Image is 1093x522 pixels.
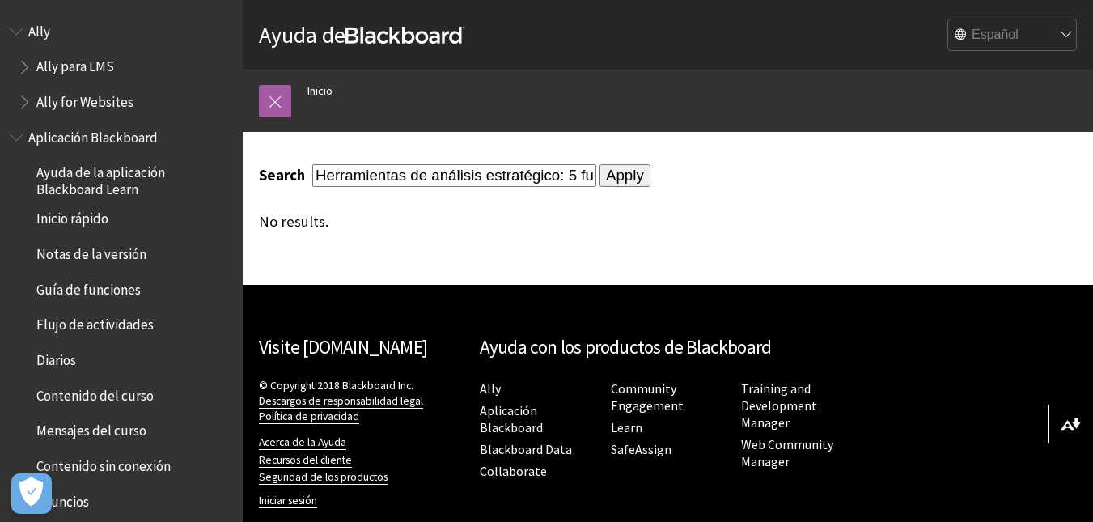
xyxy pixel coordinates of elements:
span: Guía de funciones [36,276,141,298]
a: Ayuda deBlackboard [259,20,465,49]
a: Community Engagement [611,380,684,414]
a: Blackboard Data [480,441,572,458]
a: Seguridad de los productos [259,470,388,485]
select: Site Language Selector [948,19,1078,52]
a: Collaborate [480,463,547,480]
a: Inicio [307,81,333,101]
span: Flujo de actividades [36,312,154,333]
a: Recursos del cliente [259,453,352,468]
span: Mensajes del curso [36,418,146,439]
a: Acerca de la Ayuda [259,435,346,450]
nav: Book outline for Anthology Ally Help [10,18,233,116]
div: No results. [259,213,837,231]
a: Learn [611,419,642,436]
a: Ally [480,380,501,397]
strong: Blackboard [345,27,465,44]
span: Inicio rápido [36,206,108,227]
label: Search [259,166,309,185]
span: Ayuda de la aplicación Blackboard Learn [36,159,231,197]
h2: Ayuda con los productos de Blackboard [480,333,857,362]
span: Ally for Websites [36,88,133,110]
span: Ally [28,18,50,40]
a: Web Community Manager [741,436,833,470]
a: SafeAssign [611,441,671,458]
p: © Copyright 2018 Blackboard Inc. [259,378,464,424]
a: Aplicación Blackboard [480,402,543,436]
input: Apply [599,164,650,187]
span: Aplicación Blackboard [28,124,158,146]
a: Visite [DOMAIN_NAME] [259,335,427,359]
span: Anuncios [36,488,89,510]
span: Contenido del curso [36,382,154,404]
a: Training and Development Manager [741,380,817,431]
a: Descargos de responsabilidad legal [259,394,423,409]
span: Diarios [36,346,76,368]
span: Contenido sin conexión [36,452,171,474]
a: Política de privacidad [259,410,359,424]
button: Abrir preferencias [11,473,52,514]
a: Iniciar sesión [259,494,317,508]
span: Ally para LMS [36,53,114,75]
span: Notas de la versión [36,240,146,262]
